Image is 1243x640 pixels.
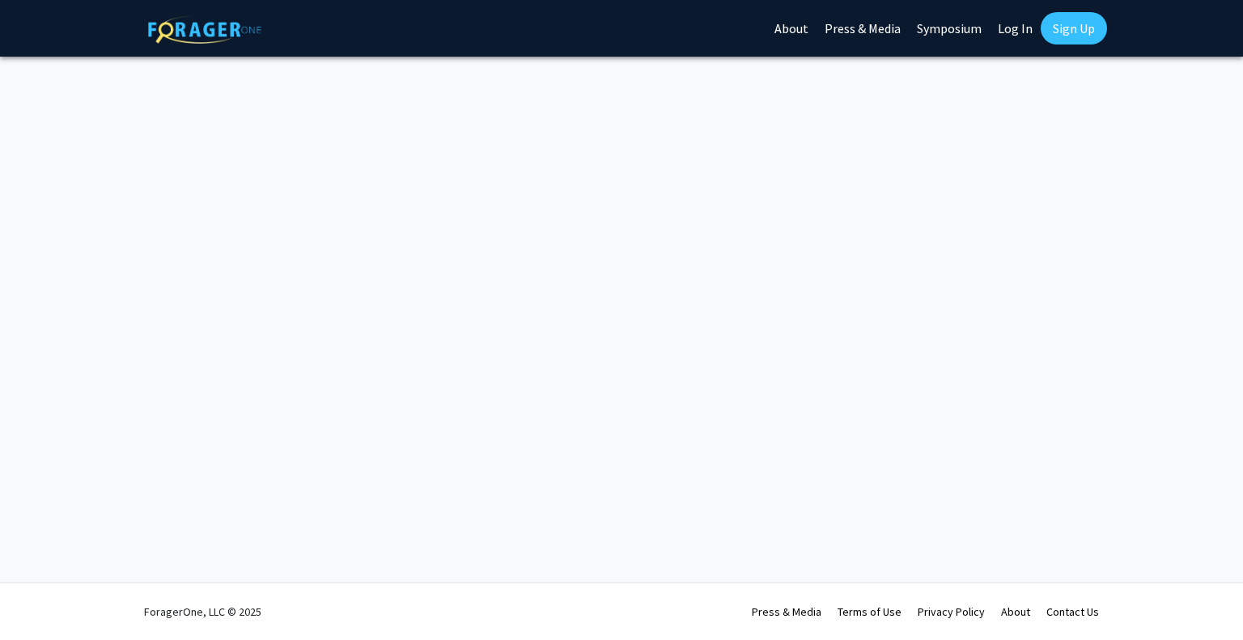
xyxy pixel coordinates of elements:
[1041,12,1107,45] a: Sign Up
[144,583,261,640] div: ForagerOne, LLC © 2025
[1046,604,1099,619] a: Contact Us
[752,604,821,619] a: Press & Media
[918,604,985,619] a: Privacy Policy
[148,15,261,44] img: ForagerOne Logo
[1001,604,1030,619] a: About
[838,604,901,619] a: Terms of Use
